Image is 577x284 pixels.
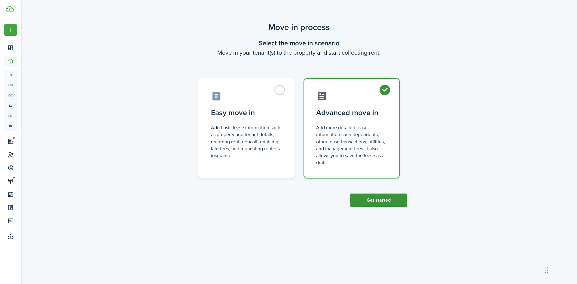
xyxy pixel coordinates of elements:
[4,70,17,80] a: pt
[4,121,17,131] a: in
[4,24,17,36] button: Open menu
[6,6,14,12] img: TenantCloud
[4,80,17,90] a: un
[4,111,17,121] a: eq
[316,107,387,118] control-radio-card-title: Advanced move in
[545,261,548,279] div: Drag
[211,107,282,118] control-radio-card-title: Easy move in
[211,124,282,159] control-radio-card-description: Add basic lease information such as property and tenant details, recurring rent, deposit, enablin...
[191,21,407,34] scenario-title: Move in process
[191,38,407,48] wizard-step-header-title: Select the move in scenario
[543,255,573,284] iframe: Chat Widget
[350,194,407,207] button: Get started
[316,124,387,166] control-radio-card-description: Add more detailed lease information such dependents, other lease transactions, utilities, and man...
[4,90,17,100] a: oc
[4,100,17,111] a: kl
[191,48,407,57] wizard-step-header-description: Move in your tenant(s) to the property and start collecting rent.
